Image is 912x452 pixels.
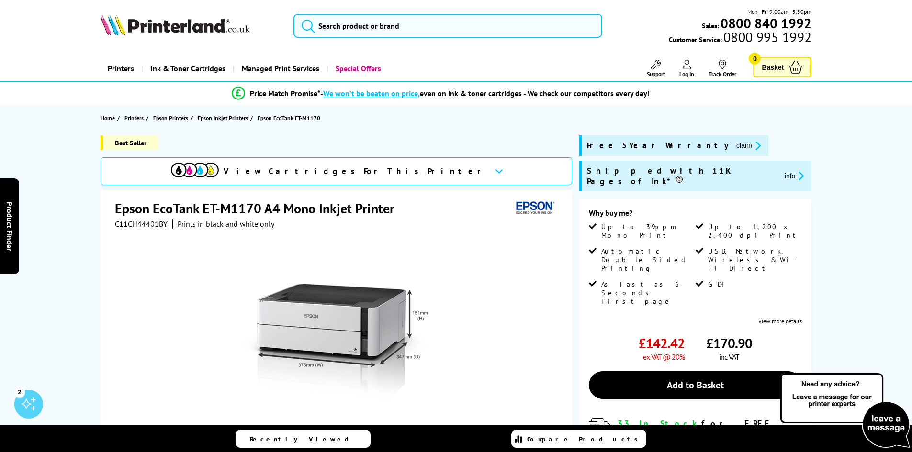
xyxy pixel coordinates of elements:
[153,113,188,123] span: Epson Printers
[101,56,141,81] a: Printers
[762,61,784,74] span: Basket
[643,352,685,362] span: ex VAT @ 20%
[753,57,811,77] a: Basket 0
[101,14,250,35] img: Printerland Logo
[647,60,665,77] a: Support
[258,113,323,123] a: Epson EcoTank ET-M1170
[327,56,388,81] a: Special Offers
[233,56,327,81] a: Managed Print Services
[115,199,404,217] h1: Epson EcoTank ET-M1170 A4 Mono Inkjet Printer
[618,418,802,440] div: for FREE Next Day Delivery
[150,56,225,81] span: Ink & Toner Cartridges
[589,208,802,222] div: Why buy me?
[618,418,701,429] span: 33 In Stock
[679,70,694,77] span: Log In
[124,113,146,123] a: Printers
[679,60,694,77] a: Log In
[782,170,807,181] button: promo-description
[708,222,800,240] span: Up to 1,200 x 2,400 dpi Print
[198,113,250,123] a: Epson Inkjet Printers
[101,135,158,150] span: Best Seller
[708,280,725,288] span: GDI
[101,113,117,123] a: Home
[758,318,802,325] a: View more details
[587,165,777,187] span: Shipped with 11K Pages of Ink*
[601,247,693,273] span: Automatic Double Sided Printing
[320,88,650,98] div: - even on ink & toner cartridges - We check our competitors every day!
[708,247,800,273] span: USB, Network, Wireless & Wi-Fi Direct
[5,201,14,251] span: Product Finder
[512,199,556,217] img: Epson
[250,88,320,98] span: Price Match Promise*
[722,33,811,42] span: 0800 995 1992
[115,219,168,229] span: C11CH44401BY
[178,219,274,229] i: Prints in black and white only
[101,14,282,37] a: Printerland Logo
[587,140,729,151] span: Free 5 Year Warranty
[749,53,761,65] span: 0
[258,113,320,123] span: Epson EcoTank ET-M1170
[719,19,811,28] a: 0800 840 1992
[236,430,371,448] a: Recently Viewed
[293,14,602,38] input: Search product or brand
[589,371,802,399] a: Add to Basket
[721,14,811,32] b: 0800 840 1992
[639,334,685,352] span: £142.42
[778,372,912,450] img: Open Live Chat window
[601,280,693,306] span: As Fast as 6 Seconds First page
[153,113,191,123] a: Epson Printers
[647,70,665,77] span: Support
[733,140,764,151] button: promo-description
[601,222,693,240] span: Up to 39ppm Mono Print
[706,334,752,352] span: £170.90
[709,60,736,77] a: Track Order
[101,113,115,123] span: Home
[224,166,487,176] span: View Cartridges For This Printer
[250,435,359,443] span: Recently Viewed
[244,248,431,435] img: Epson EcoTank ET-M1170 Thumbnail
[747,7,811,16] span: Mon - Fri 9:00am - 5:30pm
[141,56,233,81] a: Ink & Toner Cartridges
[171,163,219,177] img: View Cartridges
[14,386,25,397] div: 2
[78,85,804,102] li: modal_Promise
[669,33,811,44] span: Customer Service:
[323,88,420,98] span: We won’t be beaten on price,
[198,113,248,123] span: Epson Inkjet Printers
[511,430,646,448] a: Compare Products
[124,113,144,123] span: Printers
[719,352,739,362] span: inc VAT
[702,21,719,30] span: Sales:
[527,435,643,443] span: Compare Products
